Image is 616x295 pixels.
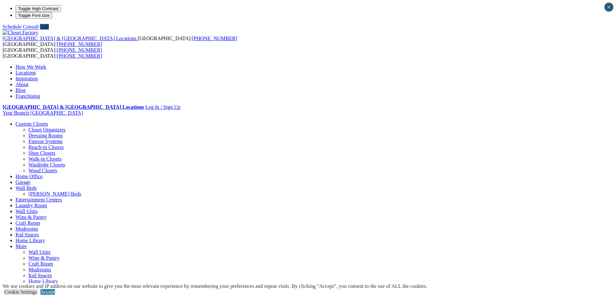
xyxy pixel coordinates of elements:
[3,104,144,110] a: [GEOGRAPHIC_DATA] & [GEOGRAPHIC_DATA] Locations
[192,36,237,41] a: [PHONE_NUMBER]
[16,226,38,232] a: Mudrooms
[3,36,138,41] a: [GEOGRAPHIC_DATA] & [GEOGRAPHIC_DATA] Locations
[3,36,136,41] span: [GEOGRAPHIC_DATA] & [GEOGRAPHIC_DATA] Locations
[3,30,38,36] img: Closet Factory
[28,144,64,150] a: Reach-in Closets
[18,6,58,11] span: Toggle High Contrast
[28,278,58,284] a: Home Library
[16,185,37,191] a: Wall Beds
[28,249,50,255] a: Wall Units
[3,283,427,289] div: We use cookies and IP address on our website to give you the most relevant experience by remember...
[28,255,59,261] a: Wine & Pantry
[16,5,61,12] button: Toggle High Contrast
[4,289,37,295] a: Cookie Settings
[57,53,102,59] a: [PHONE_NUMBER]
[28,133,63,138] a: Dressing Rooms
[16,121,48,127] a: Custom Closets
[604,3,613,12] button: Close
[28,168,57,173] a: Wood Closets
[145,104,180,110] a: Log In / Sign Up
[3,110,29,116] span: Your Branch
[40,24,49,29] a: Call
[16,82,28,87] a: About
[16,197,62,202] a: Entertainment Centers
[57,47,102,53] a: [PHONE_NUMBER]
[16,238,45,243] a: Home Library
[3,24,39,29] a: Schedule Consult
[16,244,27,249] a: More menu text will display only on big screen
[16,203,47,208] a: Laundry Room
[28,261,53,267] a: Craft Room
[16,214,47,220] a: Wine & Pantry
[40,289,55,295] a: Accept
[16,220,40,226] a: Craft Room
[16,87,26,93] a: Blog
[28,267,51,272] a: Mudrooms
[16,93,40,99] a: Franchising
[28,156,61,162] a: Walk-in Closets
[3,110,83,116] a: Your Branch [GEOGRAPHIC_DATA]
[16,174,43,179] a: Home Office
[28,191,81,197] a: [PERSON_NAME] Beds
[28,273,52,278] a: Kid Spaces
[16,209,38,214] a: Wall Units
[28,162,65,167] a: Wardrobe Closets
[18,13,49,18] span: Toggle Font size
[16,179,30,185] a: Garage
[3,36,237,47] span: [GEOGRAPHIC_DATA]: [GEOGRAPHIC_DATA]:
[16,232,39,237] a: Kid Spaces
[16,70,36,75] a: Locations
[28,150,55,156] a: Shoe Closets
[57,41,102,47] a: [PHONE_NUMBER]
[3,47,102,59] span: [GEOGRAPHIC_DATA]: [GEOGRAPHIC_DATA]:
[16,12,52,19] button: Toggle Font size
[28,139,62,144] a: Finesse Systems
[30,110,83,116] span: [GEOGRAPHIC_DATA]
[16,76,38,81] a: Inspiration
[16,64,46,70] a: How We Work
[28,127,66,132] a: Closet Organizers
